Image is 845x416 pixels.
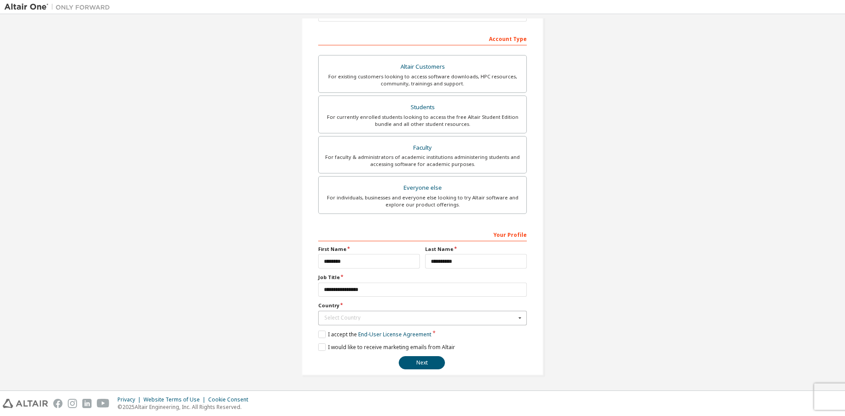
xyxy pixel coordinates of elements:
[82,399,92,408] img: linkedin.svg
[324,194,521,208] div: For individuals, businesses and everyone else looking to try Altair software and explore our prod...
[97,399,110,408] img: youtube.svg
[143,396,208,403] div: Website Terms of Use
[358,331,431,338] a: End-User License Agreement
[318,246,420,253] label: First Name
[68,399,77,408] img: instagram.svg
[318,227,527,241] div: Your Profile
[318,343,455,351] label: I would like to receive marketing emails from Altair
[318,302,527,309] label: Country
[324,154,521,168] div: For faculty & administrators of academic institutions administering students and accessing softwa...
[318,331,431,338] label: I accept the
[324,101,521,114] div: Students
[324,315,516,320] div: Select Country
[399,356,445,369] button: Next
[425,246,527,253] label: Last Name
[324,61,521,73] div: Altair Customers
[324,182,521,194] div: Everyone else
[118,396,143,403] div: Privacy
[118,403,253,411] p: © 2025 Altair Engineering, Inc. All Rights Reserved.
[324,114,521,128] div: For currently enrolled students looking to access the free Altair Student Edition bundle and all ...
[208,396,253,403] div: Cookie Consent
[324,142,521,154] div: Faculty
[3,399,48,408] img: altair_logo.svg
[324,73,521,87] div: For existing customers looking to access software downloads, HPC resources, community, trainings ...
[53,399,62,408] img: facebook.svg
[318,31,527,45] div: Account Type
[4,3,114,11] img: Altair One
[318,274,527,281] label: Job Title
